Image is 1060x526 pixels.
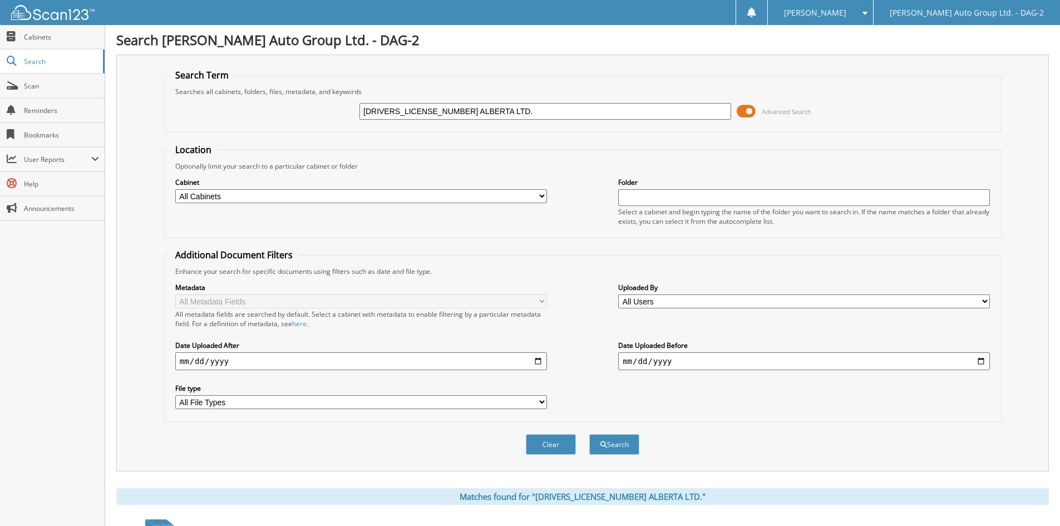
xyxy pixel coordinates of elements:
[618,341,990,350] label: Date Uploaded Before
[292,319,307,328] a: here
[116,31,1049,49] h1: Search [PERSON_NAME] Auto Group Ltd. - DAG-2
[526,434,576,455] button: Clear
[175,309,547,328] div: All metadata fields are searched by default. Select a cabinet with metadata to enable filtering b...
[175,384,547,393] label: File type
[618,207,990,226] div: Select a cabinet and begin typing the name of the folder you want to search in. If the name match...
[589,434,639,455] button: Search
[784,9,846,16] span: [PERSON_NAME]
[175,178,547,187] label: Cabinet
[618,178,990,187] label: Folder
[24,81,99,91] span: Scan
[170,144,217,156] legend: Location
[24,57,97,66] span: Search
[24,106,99,115] span: Reminders
[24,32,99,42] span: Cabinets
[175,352,547,370] input: start
[175,283,547,292] label: Metadata
[170,267,995,276] div: Enhance your search for specific documents using filters such as date and file type.
[170,87,995,96] div: Searches all cabinets, folders, files, metadata, and keywords
[11,5,95,20] img: scan123-logo-white.svg
[24,179,99,189] span: Help
[24,155,91,164] span: User Reports
[618,352,990,370] input: end
[762,107,811,116] span: Advanced Search
[170,249,298,261] legend: Additional Document Filters
[116,488,1049,505] div: Matches found for "[DRIVERS_LICENSE_NUMBER] ALBERTA LTD."
[890,9,1044,16] span: [PERSON_NAME] Auto Group Ltd. - DAG-2
[24,130,99,140] span: Bookmarks
[170,69,234,81] legend: Search Term
[175,341,547,350] label: Date Uploaded After
[618,283,990,292] label: Uploaded By
[170,161,995,171] div: Optionally limit your search to a particular cabinet or folder
[24,204,99,213] span: Announcements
